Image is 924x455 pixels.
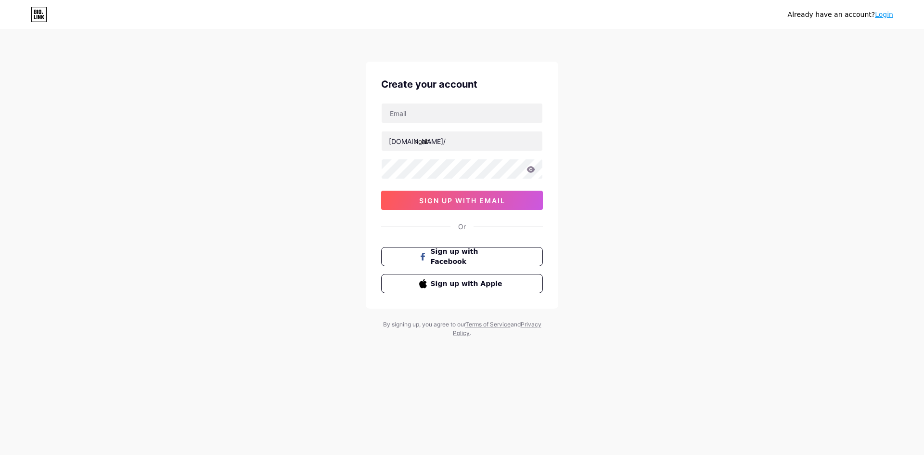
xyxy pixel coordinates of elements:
button: Sign up with Apple [381,274,543,293]
div: By signing up, you agree to our and . [380,320,544,338]
input: username [382,131,542,151]
div: Create your account [381,77,543,91]
div: Already have an account? [788,10,893,20]
div: [DOMAIN_NAME]/ [389,136,446,146]
a: Login [875,11,893,18]
span: sign up with email [419,196,505,205]
a: Terms of Service [465,321,511,328]
button: sign up with email [381,191,543,210]
div: Or [458,221,466,232]
input: Email [382,104,542,123]
span: Sign up with Facebook [431,247,505,267]
span: Sign up with Apple [431,279,505,289]
button: Sign up with Facebook [381,247,543,266]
